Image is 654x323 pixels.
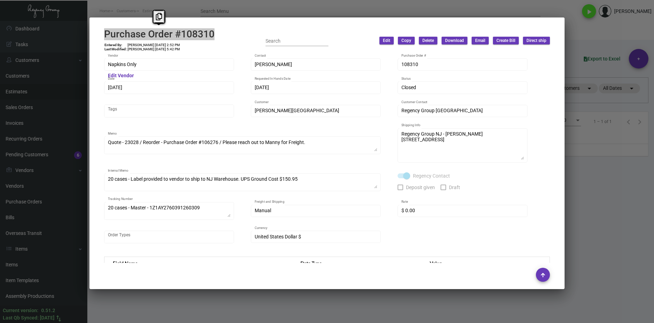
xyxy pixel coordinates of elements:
button: Direct ship [523,37,550,44]
button: Download [442,37,467,44]
mat-hint: Edit Vendor [108,73,134,79]
button: Delete [419,37,437,44]
td: [PERSON_NAME] [DATE] 5:42 PM [127,47,180,51]
span: Download [445,38,464,44]
i: Copy [156,13,162,20]
span: Deposit given [406,183,435,192]
span: Copy [401,38,411,44]
span: Email [475,38,485,44]
button: Create Bill [493,37,519,44]
div: Current version: [3,307,38,314]
button: Copy [398,37,415,44]
h2: Purchase Order #108310 [104,28,215,40]
button: Email [472,37,489,44]
button: Edit [379,37,394,44]
span: Draft [449,183,460,192]
td: Entered By: [104,43,127,47]
td: Last Modified: [104,47,127,51]
td: [PERSON_NAME] [DATE] 2:52 PM [127,43,180,47]
span: Create Bill [496,38,515,44]
span: Closed [401,85,416,90]
th: Field Name [104,257,294,269]
th: Data Type [293,257,423,269]
span: Edit [383,38,390,44]
span: Regency Contact [413,172,450,180]
span: Delete [422,38,434,44]
div: 0.51.2 [41,307,55,314]
div: Last Qb Synced: [DATE] [3,314,54,322]
span: Manual [255,208,271,213]
span: Direct ship [526,38,546,44]
th: Value [423,257,550,269]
